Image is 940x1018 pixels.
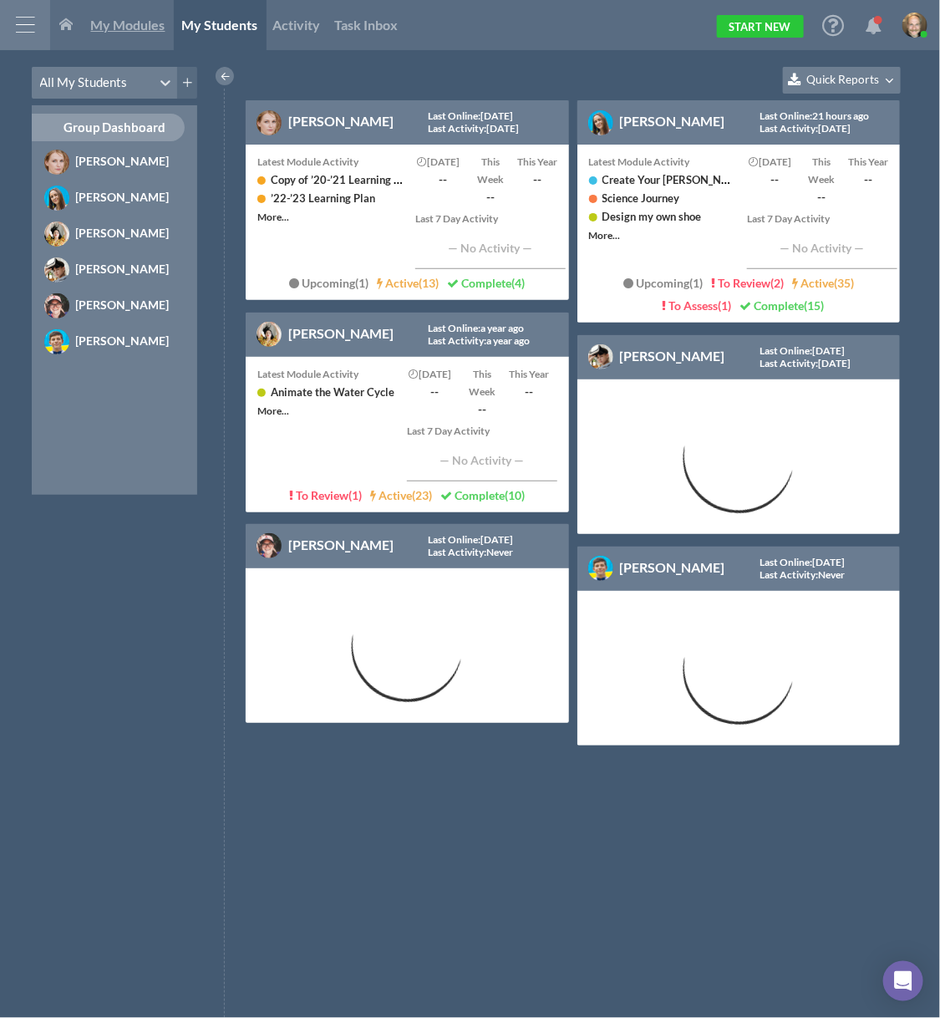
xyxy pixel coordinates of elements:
span: -- [752,171,798,188]
span: Last Online [760,109,810,122]
div: [PERSON_NAME] [76,188,179,206]
div: Latest Module Activity [257,153,407,171]
a: More... [589,229,621,242]
span: Last Activity [429,122,485,135]
a: Active(23) [370,488,432,502]
div: — No Activity — [407,440,557,481]
span: -- [420,171,466,188]
span: Activity [272,17,320,33]
a: [PERSON_NAME] [32,292,198,319]
span: This Week [469,368,495,398]
div: — No Activity — [747,227,897,269]
span: Last Activity [760,122,816,135]
span: Last Online [429,533,479,546]
div: — No Activity — [415,227,566,269]
a: To Review(2) [711,276,784,290]
div: : [DATE] [760,345,851,357]
div: : [DATE] [760,123,851,135]
span: Quick Reports [806,73,879,87]
span: -- [506,383,551,400]
div: Last 7 Day Activity [747,210,897,227]
div: : 21 hours ago [760,110,876,122]
a: [PERSON_NAME] [32,328,198,355]
img: image [44,329,69,354]
span: This Year [517,155,557,168]
img: Loading... [670,388,808,526]
span: Last Activity [429,334,485,347]
a: [PERSON_NAME] [620,559,725,575]
span: This Week [809,155,836,186]
a: [PERSON_NAME] [620,348,725,364]
span: Last Activity [760,568,816,581]
div: Latest Module Activity [257,365,399,383]
a: Animate the Water Cycle [271,385,394,399]
a: More... [257,211,289,223]
img: image [257,110,282,135]
span: -- [514,171,560,188]
div: : Never [760,569,845,581]
a: Create Your [PERSON_NAME] Talk----- [602,172,792,186]
div: [DATE] [412,365,458,383]
img: image [588,344,613,369]
div: : [DATE] [760,557,851,568]
div: [DATE] [420,153,466,171]
img: image [257,322,282,347]
span: My Students [182,17,258,33]
a: Active(35) [792,276,854,290]
a: Upcoming(1) [623,276,703,290]
span: -- [846,171,892,188]
img: image [44,293,69,318]
a: [PERSON_NAME] [32,148,198,176]
div: : a year ago [429,335,531,347]
a: [PERSON_NAME] [288,537,394,552]
span: Last Online [760,556,810,568]
img: Loading... [338,577,476,715]
a: To Review(1) [289,488,362,502]
a: More... [257,405,289,417]
a: [PERSON_NAME] [288,113,394,129]
a: [PERSON_NAME] [32,220,198,247]
span: This Year [509,368,549,380]
a: Complete(15) [739,298,824,313]
span: Last Activity [760,357,816,369]
button: Quick Reports [783,67,901,94]
a: Group Dashboard [32,114,198,141]
a: Design my own shoe [602,210,702,223]
span: -- [459,400,505,418]
span: Task Inbox [335,17,399,33]
div: : [DATE] [429,534,521,546]
span: This Week [477,155,504,186]
div: : [DATE] [760,358,851,369]
img: image [588,556,613,581]
div: All My Students [40,74,128,92]
span: Last Activity [429,546,485,558]
a: To Assess(1) [662,298,731,313]
img: image [44,186,69,211]
div: Latest Module Activity [589,153,739,171]
span: -- [799,188,845,206]
div: Open Intercom Messenger [883,961,923,1001]
img: image [44,150,69,175]
a: [PERSON_NAME] [32,184,198,211]
a: Upcoming(1) [289,276,368,290]
div: Last 7 Day Activity [407,422,556,440]
span: My Modules [91,17,165,33]
a: Active(13) [377,276,439,290]
div: Last 7 Day Activity [415,210,565,227]
div: : [DATE] [429,123,520,135]
div: [PERSON_NAME] [76,260,179,277]
img: image [44,221,69,247]
span: Last Online [429,322,479,334]
div: [PERSON_NAME] [76,152,179,170]
img: image [588,110,613,135]
div: [PERSON_NAME] [76,224,179,242]
a: [PERSON_NAME] [32,256,198,283]
a: ’22-’23 Learning Plan [271,191,375,205]
div: : [DATE] [429,110,521,122]
a: Complete(10) [440,488,525,502]
div: [PERSON_NAME] [76,332,179,349]
img: image [902,13,927,38]
span: Last Online [760,344,810,357]
div: [DATE] [752,153,798,171]
a: Start New [717,15,804,38]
